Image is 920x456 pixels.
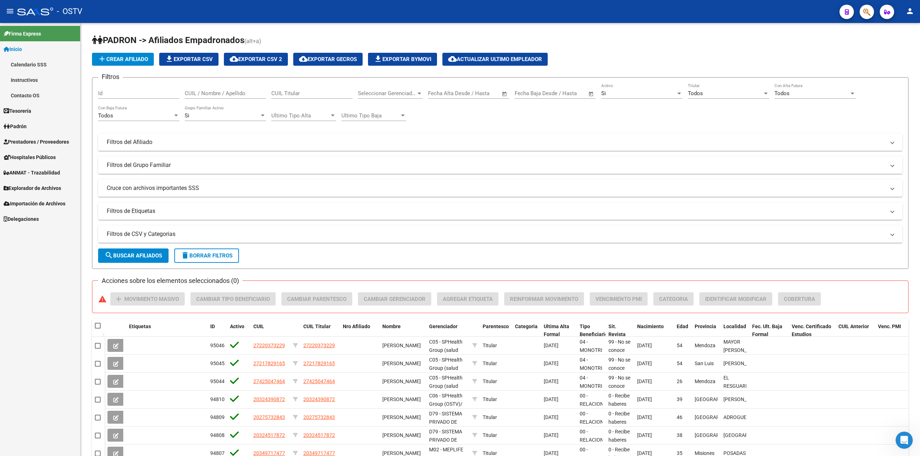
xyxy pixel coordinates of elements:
button: Open calendar [587,90,595,98]
span: 20324517872 [253,432,285,438]
mat-icon: cloud_download [230,55,238,63]
button: Open calendar [501,90,509,98]
span: Parentesco [483,324,509,329]
button: Crear Afiliado [92,53,154,66]
span: Todos [688,90,703,97]
span: San Luis [695,360,714,366]
mat-expansion-panel-header: Filtros del Grupo Familiar [98,157,902,174]
button: Borrar Filtros [174,248,239,263]
mat-icon: menu [6,7,14,15]
span: Titular [483,432,497,438]
h3: Acciones sobre los elementos seleccionados (0) [98,276,243,286]
mat-icon: delete [181,251,189,260]
mat-icon: file_download [374,55,382,63]
input: Fecha inicio [515,90,544,97]
span: Etiquetas [129,324,151,329]
span: Ultima Alta Formal [544,324,569,338]
span: 20324517872 [303,432,335,438]
span: 04 - MONOTRIBUTISTAS [580,339,625,353]
span: C05 - SPHealth Group (salud plena) [429,339,463,361]
span: Titular [483,378,497,384]
span: 20349717477 [253,450,285,456]
div: [DATE] [544,341,574,350]
span: Titular [483,343,497,348]
span: Gerenciador [429,324,457,329]
span: [PERSON_NAME] [382,360,421,366]
span: CUIL [253,324,264,329]
span: Edad [677,324,688,329]
mat-icon: add [98,55,106,63]
datatable-header-cell: CUIL Anterior [836,319,875,343]
span: [GEOGRAPHIC_DATA] [695,432,743,438]
span: [DATE] [637,378,652,384]
span: ADROGUE [723,414,746,420]
span: 99 - No se conoce situación de revista [608,357,630,387]
span: [PERSON_NAME] [382,450,421,456]
span: POSADAS [723,450,746,456]
span: C05 - SPHealth Group (salud plena) [429,375,463,397]
button: Reinformar Movimiento [504,292,584,306]
button: Movimiento Masivo [110,292,185,306]
span: Cambiar Parentesco [287,296,346,302]
span: Firma Express [4,30,41,38]
span: [PERSON_NAME] [382,343,421,348]
span: C05 - SPHealth Group (salud plena) [429,357,463,379]
button: Actualizar ultimo Empleador [442,53,548,66]
span: Activo [230,324,244,329]
datatable-header-cell: Provincia [692,319,721,343]
span: [DATE] [637,432,652,438]
datatable-header-cell: CUIL Titular [300,319,340,343]
span: 39 [677,396,682,402]
mat-icon: file_download [165,55,174,63]
datatable-header-cell: CUIL [250,319,290,343]
datatable-header-cell: Localidad [721,319,749,343]
button: Categoria [653,292,694,306]
span: [GEOGRAPHIC_DATA] [695,396,743,402]
span: 99 - No se conoce situación de revista [608,339,630,369]
mat-panel-title: Cruce con archivos importantes SSS [107,184,885,192]
span: Nro Afiliado [343,324,370,329]
span: 94809 [210,414,225,420]
span: Venc. PMI [878,324,901,329]
span: Crear Afiliado [98,56,148,62]
span: Cobertura [784,296,815,302]
span: Exportar GECROS [299,56,357,62]
span: [PERSON_NAME] [382,378,421,384]
span: 20275732843 [303,414,335,420]
datatable-header-cell: Gerenciador [426,319,469,343]
span: 00 - RELACION DE DEPENDENCIA [580,411,613,441]
span: Tipo Beneficiario [580,324,608,338]
span: [PERSON_NAME] [723,360,762,366]
span: 0 - Recibe haberes regularmente [608,429,638,451]
button: Cambiar Parentesco [281,292,352,306]
span: Exportar CSV 2 [230,56,282,62]
span: 26 [677,378,682,384]
datatable-header-cell: Fec. Ult. Baja Formal [749,319,789,343]
input: Fecha fin [464,90,498,97]
span: Tesorería [4,107,31,115]
span: 27425047464 [253,378,285,384]
span: Identificar Modificar [705,296,767,302]
span: CUIL Titular [303,324,331,329]
button: Exportar GECROS [293,53,363,66]
mat-icon: warning [98,295,107,303]
span: 20349717477 [303,450,335,456]
div: [DATE] [544,413,574,422]
mat-expansion-panel-header: Filtros de CSV y Categorias [98,225,902,243]
datatable-header-cell: Nacimiento [634,319,674,343]
span: Todos [98,112,113,119]
span: 38 [677,432,682,438]
h3: Filtros [98,72,123,82]
span: 94810 [210,396,225,402]
datatable-header-cell: Etiquetas [126,319,207,343]
span: Prestadores / Proveedores [4,138,69,146]
span: [GEOGRAPHIC_DATA] [723,432,772,438]
span: 20324390872 [303,396,335,402]
datatable-header-cell: Activo [227,319,250,343]
span: Provincia [695,324,716,329]
div: [DATE] [544,431,574,439]
span: 20275732843 [253,414,285,420]
span: Borrar Filtros [181,252,233,259]
mat-panel-title: Filtros de Etiquetas [107,207,885,215]
span: CUIL Anterior [838,324,869,329]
